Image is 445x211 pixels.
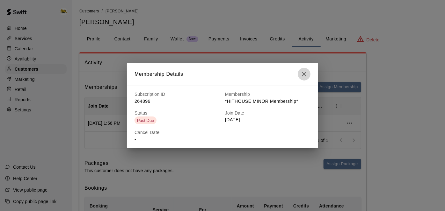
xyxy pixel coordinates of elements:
[225,98,310,105] p: *HITHOUSE MINOR Membership*
[225,110,310,117] h6: Join Date
[135,136,220,143] p: -
[135,98,220,105] p: 264896
[135,91,220,98] h6: Subscription ID
[135,129,220,136] h6: Cancel Date
[225,91,310,98] h6: Membership
[135,70,183,78] h6: Membership Details
[135,110,220,117] h6: Status
[225,116,310,123] p: [DATE]
[135,118,157,123] span: Past Due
